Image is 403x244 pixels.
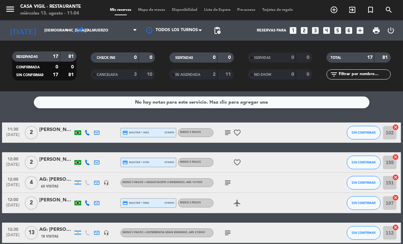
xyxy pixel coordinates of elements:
[185,181,202,184] span: , ARS 161000
[392,154,399,160] i: cancel
[39,126,73,134] div: [PERSON_NAME]
[300,26,309,35] i: looks_two
[39,176,73,183] div: AG: [PERSON_NAME] X4 /BUS VITIVINICOLA
[330,70,338,79] i: filter_list
[164,130,174,135] span: stripe
[41,234,59,239] span: 18 Visitas
[338,71,390,78] input: Filtrar por nombre...
[122,200,128,206] i: credit_card
[39,196,73,204] div: [PERSON_NAME]
[352,160,376,164] span: SIN CONFIRMAR
[4,155,21,162] span: 12:00
[187,231,205,234] span: , ARS 218000
[5,23,41,38] i: [DATE]
[4,175,21,183] span: 12:00
[164,160,174,164] span: stripe
[213,26,221,35] span: pending_actions
[384,20,398,41] div: LOG OUT
[176,56,194,60] span: SENTADAS
[16,66,40,69] span: CONFIRMADA
[345,26,354,35] i: looks_6
[180,201,201,204] span: Menú 3 Pasos
[122,231,205,234] span: Menú 3 Pasos + Experiencia Gran Enemigo
[122,160,128,165] i: credit_card
[147,72,154,77] strong: 10
[347,196,381,210] button: SIN CONFIRMAR
[20,3,81,10] div: Casa Vigil - Restaurante
[5,4,15,17] button: menu
[330,6,338,14] i: add_circle_outline
[4,233,21,241] span: [DATE]
[385,6,393,14] i: search
[233,199,241,207] i: airplanemode_active
[134,72,137,77] strong: 3
[25,126,38,139] span: 2
[169,8,201,12] span: Disponibilidad
[352,201,376,205] span: SIN CONFIRMAR
[224,229,232,237] i: subject
[352,231,376,235] span: SIN CONFIRMAR
[97,56,115,60] span: CHECK INS
[25,156,38,169] span: 2
[224,129,232,137] i: subject
[55,65,58,69] strong: 0
[122,130,149,135] span: master * 4922
[4,162,21,170] span: [DATE]
[387,26,395,35] i: power_settings_new
[4,225,21,233] span: 12:30
[122,160,149,165] span: master * 0759
[347,126,381,139] button: SIN CONFIRMAR
[382,55,389,60] strong: 81
[201,8,234,12] span: Lista de Espera
[373,26,381,35] span: print
[366,6,375,14] i: turned_in_not
[5,4,15,14] i: menu
[289,26,298,35] i: looks_one
[347,226,381,240] button: SIN CONFIRMAR
[122,200,149,206] span: master * 5966
[68,72,75,77] strong: 81
[392,124,399,131] i: cancel
[135,98,268,106] div: No hay notas para este servicio. Haz clic para agregar una
[352,181,376,184] span: SIN CONFIRMAR
[122,181,202,184] span: Menú 3 Pasos + Degustación 3 enemigos
[213,72,216,77] strong: 2
[68,54,75,59] strong: 81
[228,55,232,60] strong: 0
[311,26,320,35] i: looks_3
[392,194,399,201] i: cancel
[135,8,169,12] span: Mapa de mesas
[4,125,21,133] span: 11:30
[53,54,58,59] strong: 17
[347,176,381,190] button: SIN CONFIRMAR
[16,73,43,77] span: SIN CONFIRMAR
[53,72,58,77] strong: 17
[254,56,271,60] span: SERVIDAS
[164,201,174,205] span: stripe
[307,55,311,60] strong: 0
[392,224,399,231] i: cancel
[213,55,216,60] strong: 0
[224,179,232,187] i: subject
[257,28,287,33] span: Reservas para
[39,156,73,163] div: [PERSON_NAME]
[107,8,135,12] span: Mis reservas
[25,176,38,190] span: 4
[307,72,311,77] strong: 0
[291,72,294,77] strong: 0
[87,28,108,33] span: Almuerzo
[25,226,38,240] span: 13
[367,55,373,60] strong: 17
[4,183,21,191] span: [DATE]
[322,26,331,35] i: looks_4
[4,203,21,211] span: [DATE]
[348,6,356,14] i: exit_to_app
[334,26,342,35] i: looks_5
[122,130,128,135] i: credit_card
[4,133,21,140] span: [DATE]
[352,131,376,134] span: SIN CONFIRMAR
[25,196,38,210] span: 2
[4,195,21,203] span: 12:00
[234,8,259,12] span: Pre-acceso
[392,174,399,181] i: cancel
